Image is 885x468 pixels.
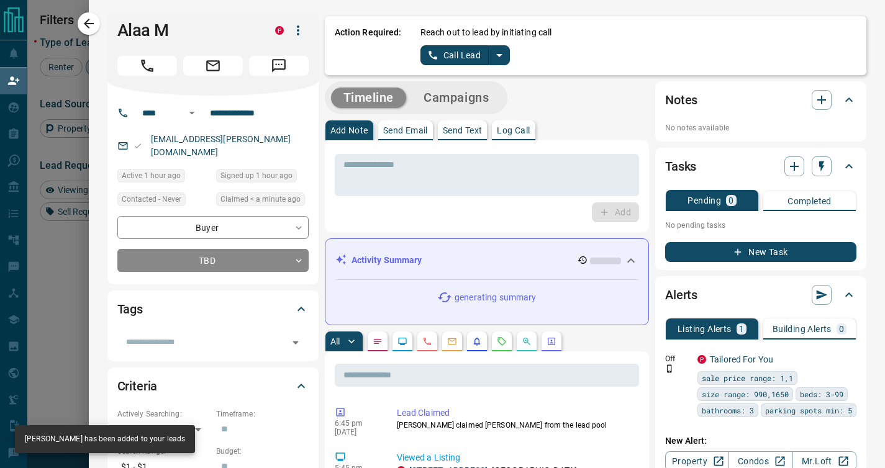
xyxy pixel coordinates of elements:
[220,193,301,205] span: Claimed < a minute ago
[472,336,482,346] svg: Listing Alerts
[331,88,407,108] button: Timeline
[397,407,635,420] p: Lead Claimed
[122,193,181,205] span: Contacted - Never
[665,122,856,133] p: No notes available
[117,56,177,76] span: Call
[773,325,832,333] p: Building Alerts
[117,216,309,239] div: Buyer
[117,376,158,396] h2: Criteria
[787,197,832,205] p: Completed
[216,169,309,186] div: Mon Oct 13 2025
[420,45,511,65] div: split button
[702,404,754,416] span: bathrooms: 3
[665,151,856,181] div: Tasks
[665,285,697,305] h2: Alerts
[839,325,844,333] p: 0
[665,156,696,176] h2: Tasks
[420,26,552,39] p: Reach out to lead by initiating call
[287,334,304,351] button: Open
[702,372,793,384] span: sale price range: 1,1
[117,249,309,272] div: TBD
[184,106,199,120] button: Open
[665,353,690,364] p: Off
[665,280,856,310] div: Alerts
[397,336,407,346] svg: Lead Browsing Activity
[547,336,556,346] svg: Agent Actions
[728,196,733,205] p: 0
[335,26,402,65] p: Action Required:
[422,336,432,346] svg: Calls
[697,355,706,364] div: property.ca
[411,88,501,108] button: Campaigns
[134,142,142,150] svg: Email Valid
[330,126,368,135] p: Add Note
[765,404,852,416] span: parking spots min: 5
[665,90,697,110] h2: Notes
[216,446,309,457] p: Budget:
[117,169,210,186] div: Mon Oct 13 2025
[352,254,422,267] p: Activity Summary
[117,294,309,324] div: Tags
[216,408,309,420] p: Timeframe:
[216,192,309,210] div: Mon Oct 13 2025
[702,388,789,400] span: size range: 990,1650
[665,85,856,115] div: Notes
[220,169,293,182] span: Signed up 1 hour ago
[739,325,744,333] p: 1
[275,26,284,35] div: property.ca
[443,126,483,135] p: Send Text
[383,126,428,135] p: Send Email
[497,336,507,346] svg: Requests
[117,20,256,40] h1: Alaa M
[183,56,243,76] span: Email
[122,169,181,182] span: Active 1 hour ago
[665,434,856,448] p: New Alert:
[117,371,309,401] div: Criteria
[665,216,856,235] p: No pending tasks
[710,354,773,364] a: Tailored For You
[335,428,378,436] p: [DATE]
[25,429,185,449] div: [PERSON_NAME] has been added to your leads
[151,134,291,157] a: [EMAIL_ADDRESS][PERSON_NAME][DOMAIN_NAME]
[447,336,457,346] svg: Emails
[800,388,843,400] span: beds: 3-99
[397,451,635,464] p: Viewed a Listing
[455,291,536,304] p: generating summary
[497,126,530,135] p: Log Call
[373,336,383,346] svg: Notes
[117,408,210,420] p: Actively Searching:
[665,242,856,262] button: New Task
[249,56,309,76] span: Message
[397,420,635,431] p: [PERSON_NAME] claimed [PERSON_NAME] from the lead pool
[335,419,378,428] p: 6:45 pm
[678,325,732,333] p: Listing Alerts
[117,299,143,319] h2: Tags
[665,364,674,373] svg: Push Notification Only
[335,249,639,272] div: Activity Summary
[522,336,532,346] svg: Opportunities
[420,45,489,65] button: Call Lead
[330,337,340,346] p: All
[688,196,721,205] p: Pending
